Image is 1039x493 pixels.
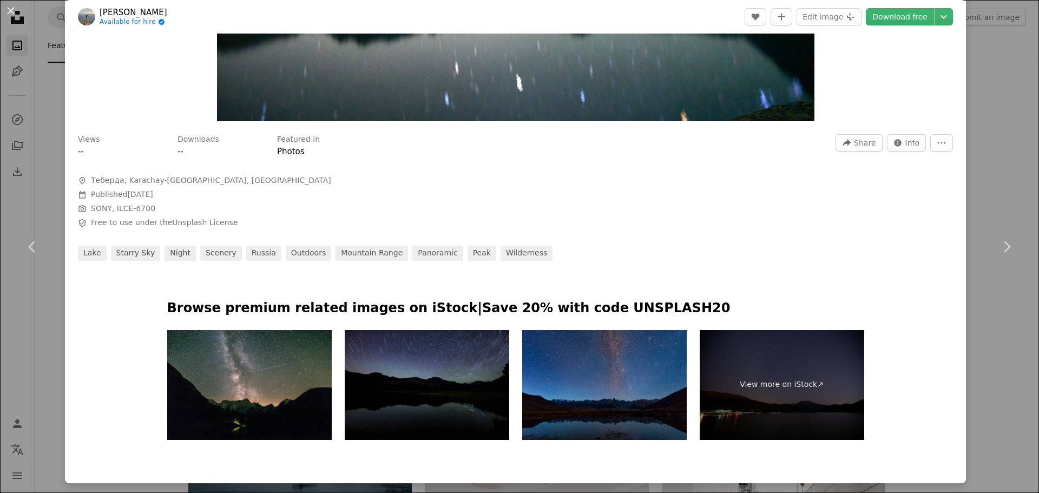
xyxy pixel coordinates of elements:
[177,145,183,158] button: --
[887,134,926,152] button: Stats about this image
[167,300,864,317] p: Browse premium related images on iStock | Save 20% with code UNSPLASH20
[866,8,934,25] a: Download free
[797,8,862,25] button: Edit image
[78,246,107,261] a: lake
[246,246,281,261] a: russia
[501,246,553,261] a: wilderness
[286,246,331,261] a: outdoors
[522,330,687,440] img: Beautiful night sky
[177,147,183,156] span: --
[172,218,238,227] a: Unsplash License
[165,246,196,261] a: night
[771,8,792,25] button: Add to Collection
[336,246,408,261] a: mountain range
[100,18,167,27] a: Available for hire
[700,330,864,440] a: View more on iStock↗
[100,7,167,18] a: [PERSON_NAME]
[345,330,509,440] img: Star trails over southern Colorado's San Juan Mountain Range.
[745,8,766,25] button: Like
[854,135,876,151] span: Share
[78,8,95,25] img: Go to Vladislav Zakharevich's profile
[412,246,463,261] a: panoramic
[91,218,238,228] span: Free to use under the
[91,175,331,186] span: Теберда, Karachay-[GEOGRAPHIC_DATA], [GEOGRAPHIC_DATA]
[200,246,242,261] a: scenery
[127,190,153,199] time: August 25, 2025 at 10:47:38 PM GMT+3
[111,246,161,261] a: starry sky
[930,134,953,152] button: More Actions
[277,147,305,156] a: Photos
[78,145,84,158] button: --
[277,134,320,145] h3: Featured in
[78,134,100,145] h3: Views
[935,8,953,25] button: Choose download size
[905,135,920,151] span: Info
[177,134,219,145] h3: Downloads
[468,246,496,261] a: peak
[167,330,332,440] img: Milky way at the lake of Fusine, Italy
[78,147,84,156] span: --
[91,190,153,199] span: Published
[974,195,1039,299] a: Next
[836,134,882,152] button: Share this image
[91,203,155,214] button: SONY, ILCE-6700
